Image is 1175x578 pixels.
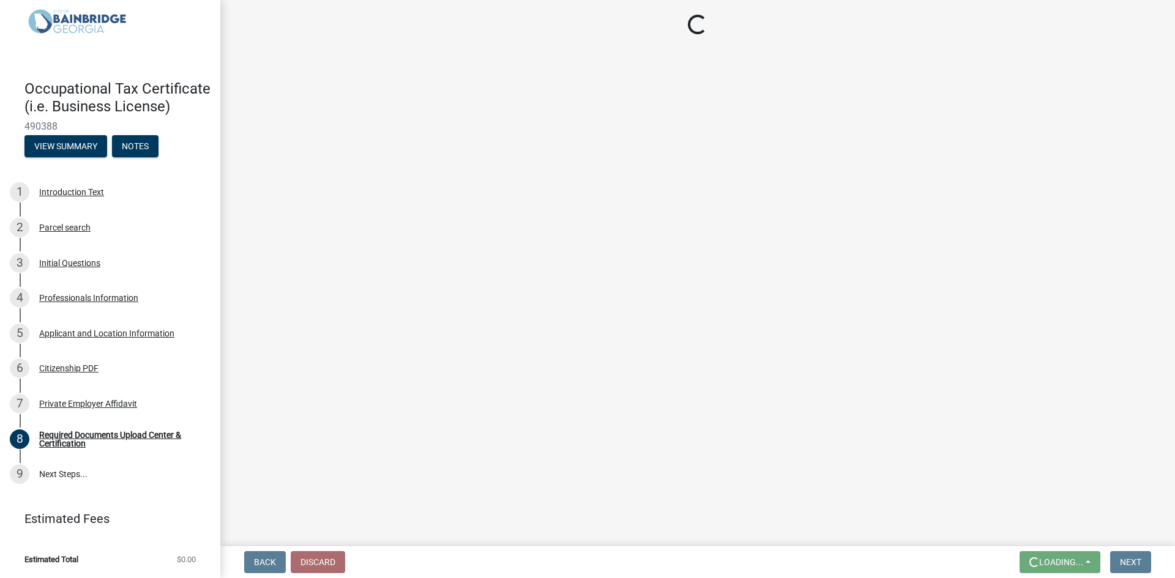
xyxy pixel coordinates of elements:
div: Introduction Text [39,188,104,196]
button: Next [1110,551,1151,573]
div: 4 [10,288,29,308]
div: Parcel search [39,223,91,232]
div: 7 [10,394,29,413]
button: Notes [112,135,159,157]
div: Citizenship PDF [39,364,99,372]
wm-modal-confirm: Notes [112,142,159,152]
span: 490388 [24,120,196,132]
div: 1 [10,182,29,202]
div: 3 [10,253,29,273]
button: Discard [291,551,345,573]
div: Private Employer Affidavit [39,399,137,408]
span: Back [254,557,276,567]
div: Required Documents Upload Center & Certification [39,431,201,448]
span: Loading... [1039,557,1083,567]
div: 9 [10,464,29,484]
span: Next [1120,557,1141,567]
div: 2 [10,218,29,237]
div: Applicant and Location Information [39,329,174,338]
div: 8 [10,429,29,449]
button: View Summary [24,135,107,157]
div: Initial Questions [39,259,100,267]
h4: Occupational Tax Certificate (i.e. Business License) [24,80,211,116]
button: Back [244,551,286,573]
span: $0.00 [177,555,196,563]
a: Estimated Fees [10,506,201,531]
button: Loading... [1020,551,1100,573]
div: 5 [10,324,29,343]
div: Professionals Information [39,294,138,302]
wm-modal-confirm: Summary [24,142,107,152]
span: Estimated Total [24,555,78,563]
div: 6 [10,358,29,378]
